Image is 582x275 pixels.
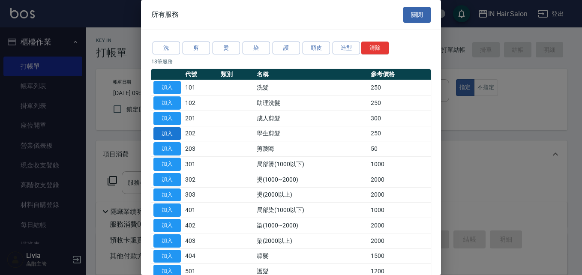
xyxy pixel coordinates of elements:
button: 護 [273,42,300,55]
td: 局部燙(1000以下) [255,157,369,172]
button: 造型 [333,42,360,55]
td: 303 [183,187,219,203]
th: 參考價格 [369,69,431,80]
td: 燙(1000~2000) [255,172,369,187]
button: 加入 [153,127,181,140]
button: 加入 [153,188,181,202]
button: 加入 [153,142,181,155]
td: 2000 [369,233,431,248]
td: 101 [183,80,219,96]
th: 代號 [183,69,219,80]
button: 加入 [153,96,181,110]
td: 250 [369,80,431,96]
td: 成人剪髮 [255,111,369,126]
button: 剪 [183,42,210,55]
td: 瞟髮 [255,248,369,264]
td: 302 [183,172,219,187]
button: 加入 [153,219,181,232]
button: 燙 [213,42,240,55]
td: 1500 [369,248,431,264]
td: 學生剪髮 [255,126,369,141]
p: 18 筆服務 [151,58,431,66]
td: 300 [369,111,431,126]
button: 加入 [153,203,181,217]
td: 染(2000以上) [255,233,369,248]
button: 加入 [153,234,181,248]
td: 50 [369,141,431,157]
td: 燙(2000以上) [255,187,369,203]
button: 加入 [153,81,181,94]
td: 1000 [369,203,431,218]
td: 染(1000~2000) [255,218,369,233]
td: 102 [183,96,219,111]
td: 250 [369,126,431,141]
button: 加入 [153,173,181,186]
td: 404 [183,248,219,264]
td: 2000 [369,187,431,203]
td: 洗髮 [255,80,369,96]
td: 助理洗髮 [255,96,369,111]
span: 所有服務 [151,10,179,19]
td: 403 [183,233,219,248]
td: 401 [183,203,219,218]
td: 1000 [369,157,431,172]
button: 加入 [153,250,181,263]
td: 301 [183,157,219,172]
td: 201 [183,111,219,126]
button: 染 [243,42,270,55]
td: 250 [369,96,431,111]
td: 202 [183,126,219,141]
button: 洗 [153,42,180,55]
td: 203 [183,141,219,157]
td: 402 [183,218,219,233]
button: 加入 [153,112,181,125]
td: 局部染(1000以下) [255,203,369,218]
button: 清除 [361,42,389,55]
td: 剪瀏海 [255,141,369,157]
th: 類別 [219,69,254,80]
button: 關閉 [403,7,431,23]
td: 2000 [369,218,431,233]
button: 頭皮 [303,42,330,55]
td: 2000 [369,172,431,187]
th: 名稱 [255,69,369,80]
button: 加入 [153,158,181,171]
